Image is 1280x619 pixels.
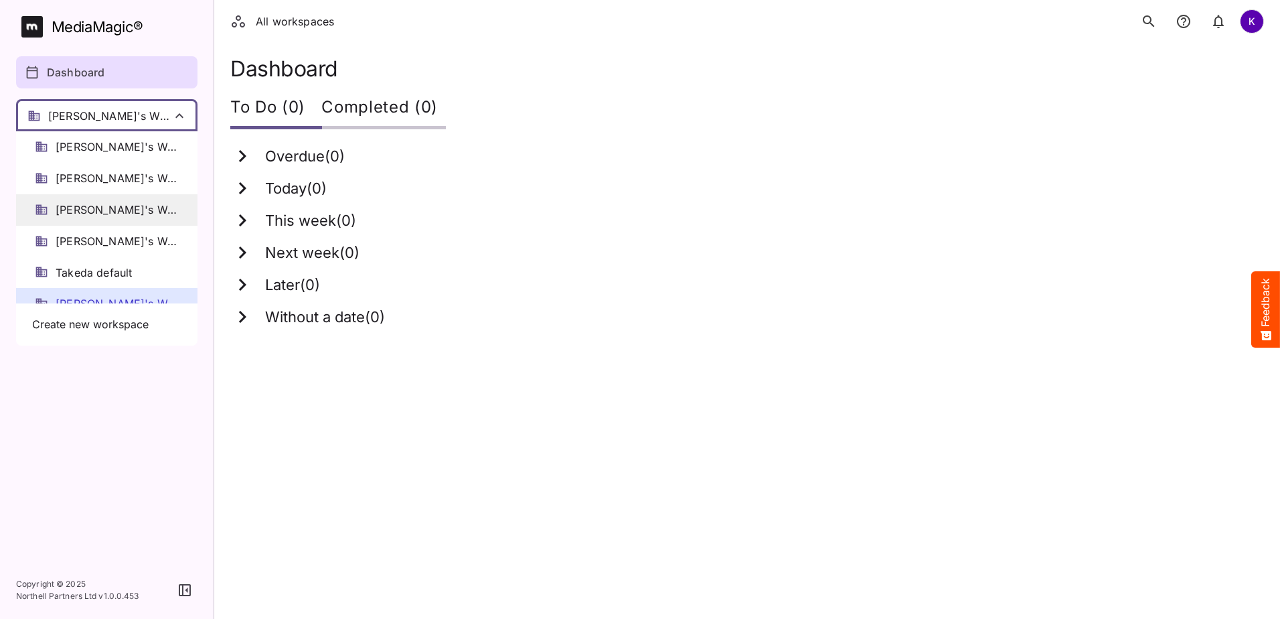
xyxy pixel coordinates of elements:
span: Create new workspace [32,317,149,332]
button: Create new workspace [24,312,189,338]
span: [PERSON_NAME]'s Workspace [56,296,179,312]
span: Takeda default [56,265,132,281]
button: Feedback [1251,271,1280,348]
span: [PERSON_NAME]'s Workspace [56,234,179,249]
span: [PERSON_NAME]'s Workspace [56,202,179,218]
button: notifications [1205,8,1232,35]
span: [PERSON_NAME]'s Workspace [56,171,179,186]
button: notifications [1170,8,1197,35]
span: [PERSON_NAME]'s Workspace [56,139,179,155]
div: K [1240,9,1264,33]
button: search [1135,8,1162,35]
